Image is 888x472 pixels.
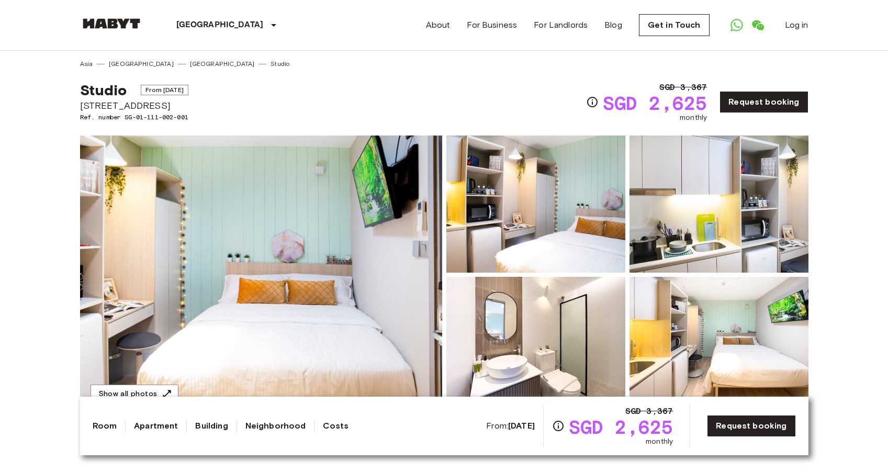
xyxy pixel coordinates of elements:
[785,19,808,31] a: Log in
[190,59,255,69] a: [GEOGRAPHIC_DATA]
[586,96,599,108] svg: Check cost overview for full price breakdown. Please note that discounts apply to new joiners onl...
[93,420,117,432] a: Room
[80,59,93,69] a: Asia
[80,136,442,414] img: Marketing picture of unit SG-01-111-002-001
[659,81,707,94] span: SGD 3,367
[726,15,747,36] a: Open WhatsApp
[625,405,673,418] span: SGD 3,367
[80,18,143,29] img: Habyt
[141,85,188,95] span: From [DATE]
[426,19,451,31] a: About
[134,420,178,432] a: Apartment
[446,136,625,273] img: Picture of unit SG-01-111-002-001
[720,91,808,113] a: Request booking
[707,415,795,437] a: Request booking
[680,113,707,123] span: monthly
[630,277,808,414] img: Picture of unit SG-01-111-002-001
[603,94,707,113] span: SGD 2,625
[446,277,625,414] img: Picture of unit SG-01-111-002-001
[534,19,588,31] a: For Landlords
[552,420,565,432] svg: Check cost overview for full price breakdown. Please note that discounts apply to new joiners onl...
[508,421,535,431] b: [DATE]
[486,420,535,432] span: From:
[271,59,289,69] a: Studio
[604,19,622,31] a: Blog
[639,14,710,36] a: Get in Touch
[176,19,264,31] p: [GEOGRAPHIC_DATA]
[80,113,188,122] span: Ref. number SG-01-111-002-001
[467,19,517,31] a: For Business
[245,420,306,432] a: Neighborhood
[630,136,808,273] img: Picture of unit SG-01-111-002-001
[80,81,127,99] span: Studio
[747,15,768,36] a: Open WeChat
[109,59,174,69] a: [GEOGRAPHIC_DATA]
[569,418,673,436] span: SGD 2,625
[80,99,188,113] span: [STREET_ADDRESS]
[646,436,673,447] span: monthly
[195,420,228,432] a: Building
[91,385,178,404] button: Show all photos
[323,420,349,432] a: Costs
